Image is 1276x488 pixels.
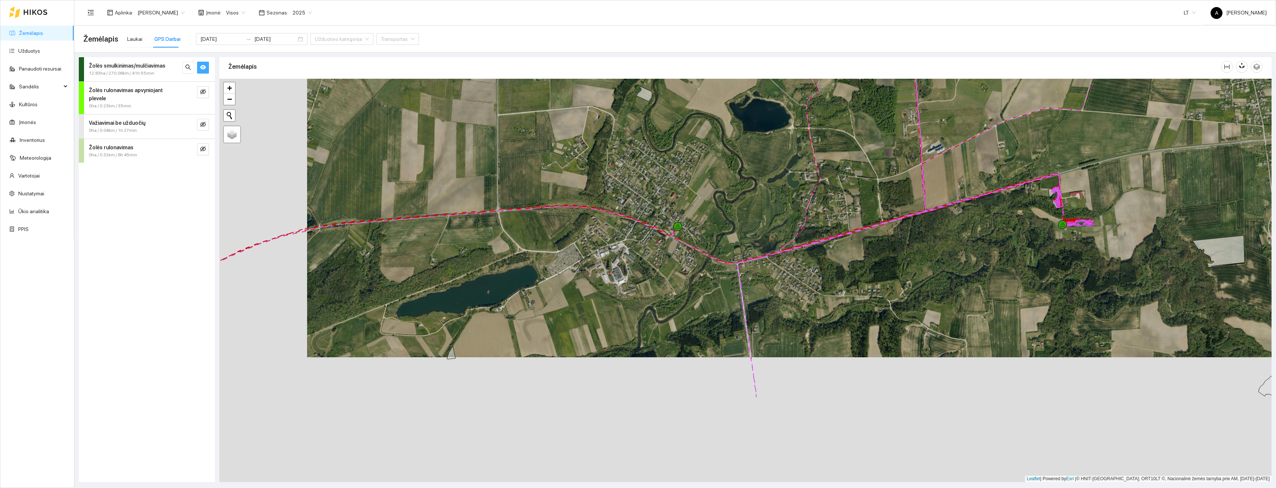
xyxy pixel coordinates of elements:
button: column-width [1221,61,1233,73]
a: Ūkio analitika [18,208,49,214]
span: Andrius Rimgaila [138,7,185,18]
span: layout [107,10,113,16]
span: shop [198,10,204,16]
span: A [1215,7,1218,19]
button: Initiate a new search [224,110,235,121]
strong: Važiavimai be užduočių [89,120,145,126]
span: to [245,36,251,42]
div: Žolės rulonavimas apvyniojant plevele0ha / 0.23km / 35mineye-invisible [79,82,215,114]
span: Sandėlis [19,79,61,94]
strong: Žolės rulonavimas apvyniojant plevele [89,87,163,101]
span: search [185,64,191,71]
div: Laukai [127,35,142,43]
input: Pradžios data [200,35,242,43]
a: Meteorologija [20,155,51,161]
a: Zoom in [224,82,235,94]
div: | Powered by © HNIT-[GEOGRAPHIC_DATA]; ORT10LT ©, Nacionalinė žemės tarnyba prie AM, [DATE]-[DATE] [1025,476,1272,482]
button: eye-invisible [197,86,209,98]
a: Vartotojai [18,173,40,179]
span: 0ha / 0.04km / 1h 27min [89,127,137,134]
a: Įmonės [19,119,36,125]
div: Važiavimai be užduočių0ha / 0.04km / 1h 27mineye-invisible [79,114,215,139]
span: menu-fold [87,9,94,16]
a: Inventorius [20,137,45,143]
span: + [227,83,232,92]
span: column-width [1221,64,1232,70]
span: [PERSON_NAME] [1211,10,1267,16]
strong: Žolės rulonavimas [89,144,133,150]
a: Panaudoti resursai [19,66,61,72]
a: Užduotys [18,48,40,54]
span: eye-invisible [200,121,206,128]
a: Žemėlapis [19,30,43,36]
div: Žolės rulonavimas0ha / 0.32km / 8h 45mineye-invisible [79,139,215,163]
a: Kultūros [19,101,38,107]
input: Pabaigos data [254,35,296,43]
strong: Žolės smulkinimas/mulčiavimas [89,63,165,69]
span: Visos [226,7,245,18]
button: search [182,62,194,74]
a: PPIS [18,226,29,232]
span: Sezonas : [267,9,288,17]
span: eye [200,64,206,71]
span: 0ha / 0.32km / 8h 45min [89,152,137,159]
span: LT [1184,7,1196,18]
span: 2025 [293,7,312,18]
button: menu-fold [83,5,98,20]
span: | [1075,476,1076,481]
div: Žemėlapis [228,56,1221,77]
div: Žolės smulkinimas/mulčiavimas12.83ha / 270.08km / 41h 55minsearcheye [79,57,215,81]
button: eye-invisible [197,119,209,131]
a: Esri [1066,476,1074,481]
span: eye-invisible [200,146,206,153]
a: Leaflet [1027,476,1040,481]
span: 12.83ha / 270.08km / 41h 55min [89,70,154,77]
span: swap-right [245,36,251,42]
a: Layers [224,126,240,143]
span: eye-invisible [200,89,206,96]
span: − [227,94,232,104]
button: eye [197,62,209,74]
a: Nustatymai [18,191,44,196]
button: eye-invisible [197,143,209,155]
span: Aplinka : [115,9,133,17]
div: GPS Darbai [154,35,181,43]
span: Įmonė : [206,9,222,17]
span: calendar [259,10,265,16]
span: Žemėlapis [83,33,118,45]
span: 0ha / 0.23km / 35min [89,103,131,110]
a: Zoom out [224,94,235,105]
